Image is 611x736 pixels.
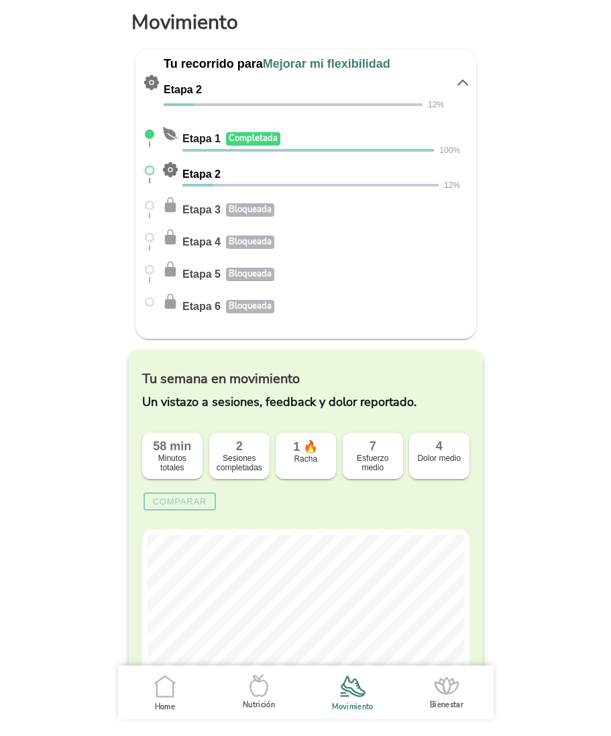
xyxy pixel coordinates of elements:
[182,301,221,313] span: Etapa 6
[154,702,174,712] ion-label: Home
[225,268,274,281] ion-badge: Bloqueada
[215,454,262,472] div: Sesiones completadas
[282,439,329,454] div: 1 🔥
[215,439,262,454] div: 2
[142,394,469,410] p: Un vistazo a sesiones, feedback y dolor reportado.
[443,180,459,190] span: 12%
[164,56,444,72] div: Tu recorrido para
[182,268,221,280] span: Etapa 5
[439,146,460,155] span: 100%
[429,700,463,710] ion-label: Bienestar
[225,235,274,249] ion-badge: Bloqueada
[242,700,274,710] ion-label: Nutrición
[225,300,274,313] ion-badge: Bloqueada
[149,439,196,454] div: 58 min
[182,168,221,180] span: Etapa 2
[416,454,463,463] div: Dolor medio
[144,492,216,511] ion-button: Comparar
[282,454,329,464] div: Racha
[225,132,280,146] ion-badge: Completada
[182,236,221,248] span: Etapa 4
[349,439,396,454] div: 7
[142,370,300,388] b: Tu semana en movimiento
[262,57,390,70] span: Mejorar mi flexibilidad
[225,203,274,217] ion-badge: Bloqueada
[182,204,221,216] span: Etapa 3
[427,100,443,109] span: 12%
[149,454,196,472] div: Minutos totales
[131,11,238,35] h3: Movimiento
[332,702,374,712] ion-label: Movimiento
[164,84,444,96] div: Etapa 2
[182,133,221,145] span: Etapa 1
[349,454,396,472] div: Esfuerzo medio
[416,439,463,454] div: 4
